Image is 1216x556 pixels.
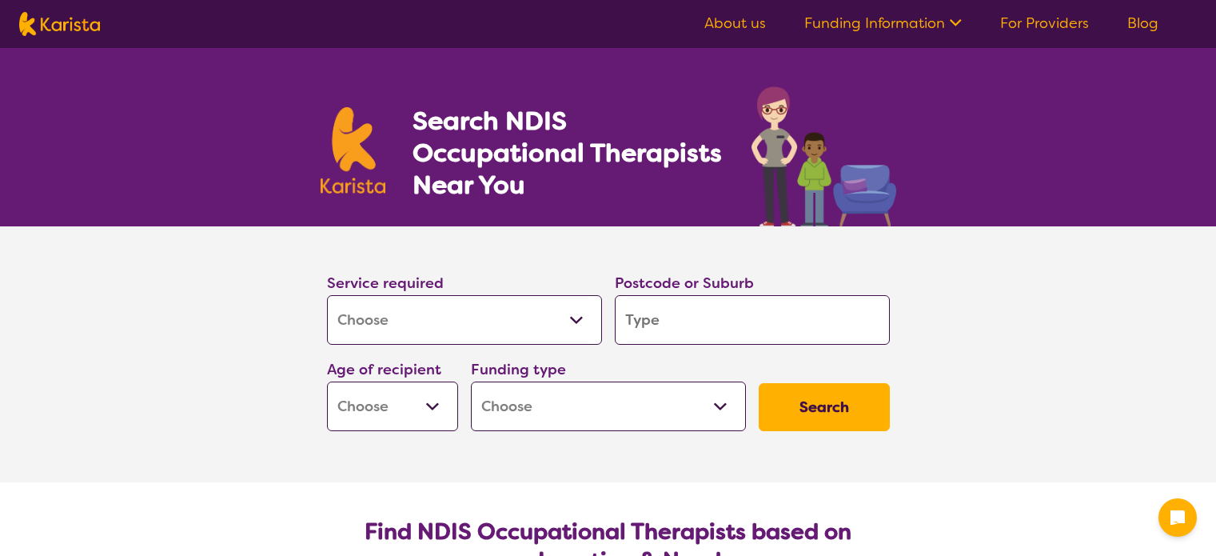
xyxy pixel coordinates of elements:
[615,295,890,345] input: Type
[327,274,444,293] label: Service required
[615,274,754,293] label: Postcode or Suburb
[471,360,566,379] label: Funding type
[704,14,766,33] a: About us
[327,360,441,379] label: Age of recipient
[19,12,100,36] img: Karista logo
[321,107,386,194] img: Karista logo
[752,86,896,226] img: occupational-therapy
[1000,14,1089,33] a: For Providers
[804,14,962,33] a: Funding Information
[759,383,890,431] button: Search
[413,105,724,201] h1: Search NDIS Occupational Therapists Near You
[1127,14,1158,33] a: Blog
